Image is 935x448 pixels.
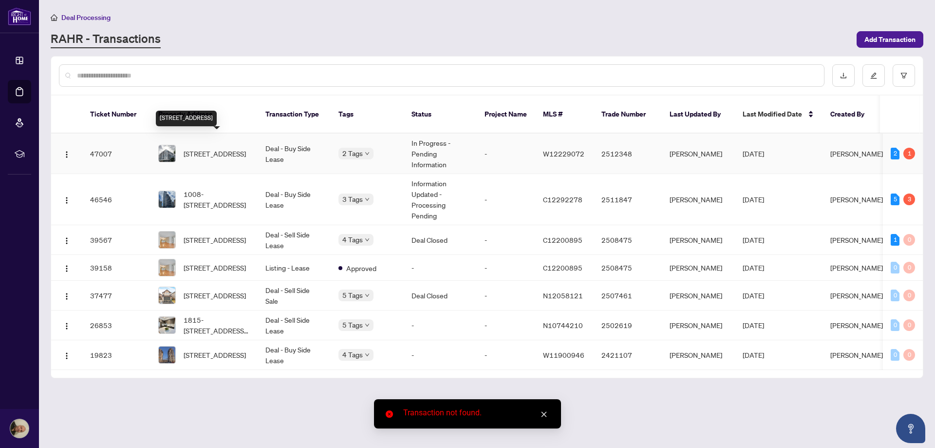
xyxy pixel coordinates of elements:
span: down [365,151,370,156]
td: Deal - Buy Side Lease [258,134,331,174]
div: 0 [891,262,899,273]
th: MLS # [535,96,594,134]
span: [DATE] [743,291,764,300]
button: Logo [59,347,75,363]
td: 2502619 [594,311,662,340]
th: Property Address [150,96,258,134]
td: Deal - Buy Side Lease [258,340,331,370]
div: [STREET_ADDRESS] [156,111,217,126]
td: 39158 [82,255,150,281]
td: - [477,340,535,370]
span: down [365,197,370,202]
td: - [404,255,477,281]
span: 2 Tags [342,148,363,159]
td: 19823 [82,340,150,370]
img: logo [8,7,31,25]
td: 47007 [82,134,150,174]
span: down [365,237,370,242]
div: 0 [903,349,915,361]
span: N10744210 [543,321,583,330]
td: 2511847 [594,174,662,225]
button: Logo [59,260,75,275]
span: C12200895 [543,263,582,272]
span: [DATE] [743,235,764,244]
span: [PERSON_NAME] [830,195,883,204]
img: Profile Icon [10,419,29,438]
a: Close [539,409,549,420]
td: [PERSON_NAME] [662,225,735,255]
div: 0 [903,234,915,246]
td: 46546 [82,174,150,225]
td: - [404,311,477,340]
img: thumbnail-img [159,259,175,276]
td: [PERSON_NAME] [662,311,735,340]
span: home [51,14,57,21]
div: 1 [891,234,899,246]
button: Logo [59,146,75,161]
span: [PERSON_NAME] [830,321,883,330]
span: [DATE] [743,195,764,204]
td: 39567 [82,225,150,255]
img: thumbnail-img [159,145,175,162]
img: Logo [63,352,71,360]
th: Last Modified Date [735,96,823,134]
span: 4 Tags [342,349,363,360]
td: [PERSON_NAME] [662,134,735,174]
td: Deal - Sell Side Sale [258,281,331,311]
div: 0 [891,319,899,331]
span: [PERSON_NAME] [830,263,883,272]
span: down [365,323,370,328]
span: 1008-[STREET_ADDRESS] [184,189,250,210]
td: Deal Closed [404,281,477,311]
td: - [404,340,477,370]
span: close [541,411,547,418]
div: 0 [903,319,915,331]
div: 5 [891,194,899,205]
td: Deal - Sell Side Lease [258,225,331,255]
span: 3 Tags [342,194,363,205]
td: 2512348 [594,134,662,174]
span: W11900946 [543,351,584,359]
td: 2508475 [594,225,662,255]
td: [PERSON_NAME] [662,255,735,281]
span: down [365,352,370,357]
td: - [477,311,535,340]
span: download [840,72,847,79]
div: 0 [891,290,899,301]
td: [PERSON_NAME] [662,174,735,225]
img: Logo [63,322,71,330]
th: Created By [823,96,881,134]
span: [STREET_ADDRESS] [184,148,246,159]
span: [DATE] [743,321,764,330]
td: Listing - Lease [258,255,331,281]
span: [PERSON_NAME] [830,291,883,300]
div: 0 [891,349,899,361]
span: 5 Tags [342,290,363,301]
td: 26853 [82,311,150,340]
td: [PERSON_NAME] [662,281,735,311]
span: edit [870,72,877,79]
td: 2507461 [594,281,662,311]
th: Transaction Type [258,96,331,134]
img: Logo [63,196,71,204]
th: Trade Number [594,96,662,134]
th: Status [404,96,477,134]
span: [DATE] [743,263,764,272]
span: [STREET_ADDRESS] [184,290,246,301]
span: [STREET_ADDRESS] [184,350,246,360]
button: Open asap [896,414,925,443]
img: Logo [63,151,71,158]
span: C12200895 [543,235,582,244]
td: - [477,174,535,225]
span: 1815-[STREET_ADDRESS][PERSON_NAME][PERSON_NAME] [184,314,250,336]
span: Deal Processing [61,13,111,22]
td: - [477,255,535,281]
th: Project Name [477,96,535,134]
span: 5 Tags [342,319,363,331]
div: 2 [891,148,899,159]
td: 2421107 [594,340,662,370]
td: 37477 [82,281,150,311]
img: Logo [63,237,71,245]
img: Logo [63,265,71,273]
td: - [477,134,535,174]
